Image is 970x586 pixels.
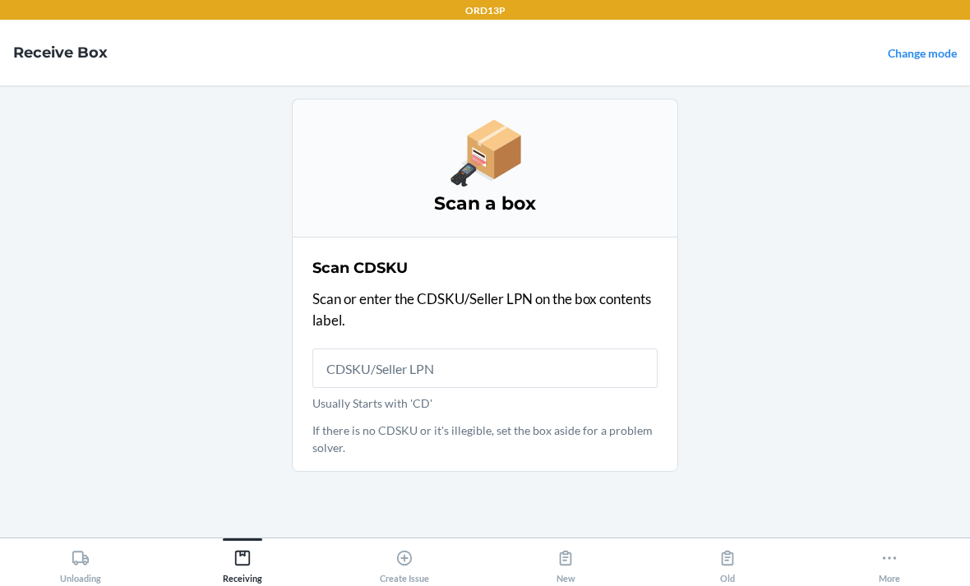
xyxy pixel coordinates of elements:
button: New [485,538,647,584]
div: Unloading [60,542,101,584]
div: Old [718,542,737,584]
p: If there is no CDSKU or it's illegible, set the box aside for a problem solver. [312,422,658,456]
div: New [557,542,575,584]
div: More [879,542,900,584]
h4: Receive Box [13,42,108,63]
p: ORD13P [465,3,506,18]
div: Create Issue [380,542,429,584]
p: Usually Starts with 'CD' [312,395,658,412]
button: Receiving [162,538,324,584]
input: Usually Starts with 'CD' [312,348,658,388]
a: Change mode [888,46,957,60]
button: More [808,538,970,584]
h2: Scan CDSKU [312,257,408,279]
button: Create Issue [323,538,485,584]
h3: Scan a box [312,191,658,217]
div: Receiving [223,542,262,584]
button: Old [647,538,809,584]
p: Scan or enter the CDSKU/Seller LPN on the box contents label. [312,288,658,330]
